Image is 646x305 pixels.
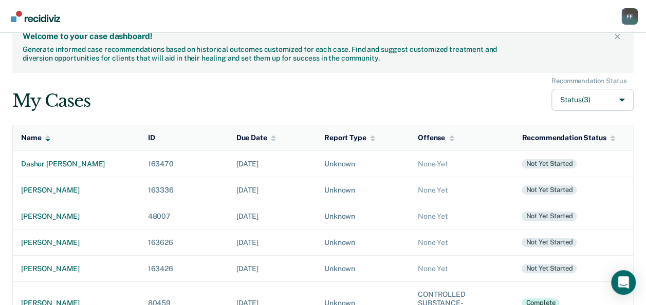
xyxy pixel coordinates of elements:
div: None Yet [418,160,505,168]
div: Not yet started [522,238,577,247]
div: Report Type [324,134,375,142]
div: F F [621,8,638,25]
div: dashur [PERSON_NAME] [21,160,132,168]
div: My Cases [12,90,90,111]
div: None Yet [418,212,505,221]
div: None Yet [418,238,505,247]
div: [PERSON_NAME] [21,264,132,273]
td: Unknown [316,203,410,229]
td: Unknown [316,177,410,203]
div: Open Intercom Messenger [611,270,636,295]
td: 163470 [140,150,228,177]
div: Due Date [236,134,276,142]
button: Status(3) [551,89,634,111]
div: Not yet started [522,159,577,168]
img: Recidiviz [11,11,60,22]
div: Generate informed case recommendations based on historical outcomes customized for each case. Fin... [23,45,500,63]
td: Unknown [316,150,410,177]
td: Unknown [316,255,410,281]
div: Name [21,134,50,142]
div: Not yet started [522,212,577,221]
td: 163336 [140,177,228,203]
td: 163626 [140,229,228,255]
td: [DATE] [228,177,316,203]
td: [DATE] [228,255,316,281]
div: None Yet [418,264,505,273]
div: [PERSON_NAME] [21,238,132,247]
div: Recommendation Status [551,77,626,85]
td: [DATE] [228,203,316,229]
div: [PERSON_NAME] [21,186,132,195]
div: Recommendation Status [522,134,615,142]
td: Unknown [316,229,410,255]
td: 163426 [140,255,228,281]
div: Welcome to your case dashboard! [23,31,611,41]
div: Offense [418,134,454,142]
td: [DATE] [228,150,316,177]
div: Not yet started [522,264,577,273]
button: Profile dropdown button [621,8,638,25]
div: None Yet [418,186,505,195]
td: 48007 [140,203,228,229]
td: [DATE] [228,229,316,255]
div: Not yet started [522,185,577,195]
div: [PERSON_NAME] [21,212,132,221]
div: ID [148,134,155,142]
